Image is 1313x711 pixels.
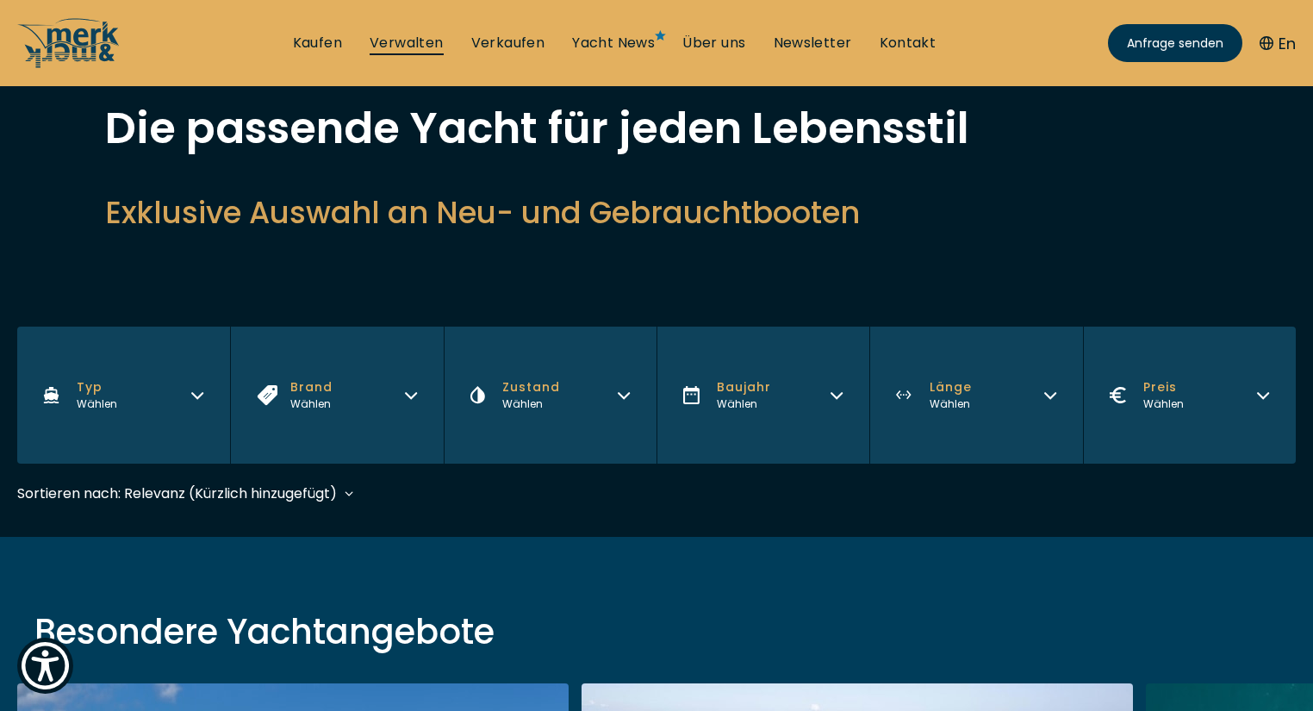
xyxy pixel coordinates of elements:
[17,483,337,504] div: Sortieren nach: Relevanz (Kürzlich hinzugefügt)
[502,396,560,412] div: Wählen
[869,327,1082,464] button: LängeWählen
[293,34,342,53] a: Kaufen
[290,396,333,412] div: Wählen
[1108,24,1242,62] a: Anfrage senden
[105,107,1208,150] h1: Die passende Yacht für jeden Lebensstil
[717,378,771,396] span: Baujahr
[930,396,972,412] div: Wählen
[1260,32,1296,55] button: En
[1143,378,1184,396] span: Preis
[1083,327,1296,464] button: PreisWählen
[17,327,230,464] button: TypWählen
[444,327,656,464] button: ZustandWählen
[77,378,117,396] span: Typ
[1127,34,1223,53] span: Anfrage senden
[656,327,869,464] button: BaujahrWählen
[230,327,443,464] button: BrandWählen
[105,191,1208,234] h2: Exklusive Auswahl an Neu- und Gebrauchtbooten
[471,34,545,53] a: Verkaufen
[572,34,655,53] a: Yacht News
[1143,396,1184,412] div: Wählen
[717,396,771,412] div: Wählen
[290,378,333,396] span: Brand
[774,34,852,53] a: Newsletter
[17,638,73,694] button: Show Accessibility Preferences
[77,396,117,412] div: Wählen
[682,34,745,53] a: Über uns
[930,378,972,396] span: Länge
[502,378,560,396] span: Zustand
[880,34,937,53] a: Kontakt
[370,34,444,53] a: Verwalten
